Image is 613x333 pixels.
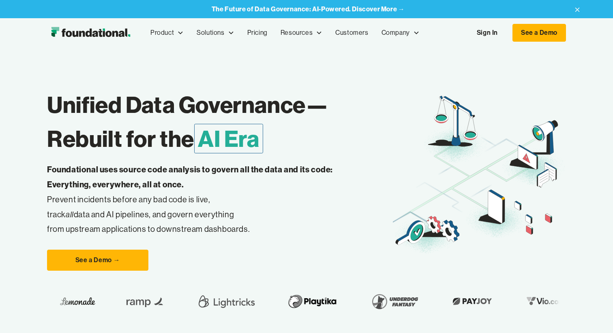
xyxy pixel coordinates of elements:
h1: Unified Data Governance— Rebuilt for the [47,88,393,156]
div: Resources [274,19,329,46]
div: Solutions [197,28,224,38]
a: home [47,25,134,41]
img: Hello Heart [479,295,543,308]
a: See a Demo [512,24,566,42]
em: all [66,209,74,219]
div: Resources [281,28,313,38]
div: Product [150,28,174,38]
a: Sign In [469,24,506,41]
div: Solutions [190,19,240,46]
span: AI Era [194,124,263,153]
img: Vio.com [226,295,273,308]
img: Liberty Energy [421,295,453,308]
div: Company [375,19,426,46]
a: See a Demo → [47,250,148,271]
a: Customers [329,19,375,46]
a: Pricing [241,19,274,46]
img: Underdog Fantasy [71,290,126,313]
a: The Future of Data Governance: AI-Powered. Discover More → [212,5,405,13]
img: Foundational Logo [47,25,134,41]
img: SuperPlay [299,290,322,313]
div: Company [382,28,410,38]
p: Prevent incidents before any bad code is live, track data and AI pipelines, and govern everything... [47,162,358,237]
strong: Foundational uses source code analysis to govern all the data and its code: Everything, everywher... [47,164,333,189]
img: Payjoy [152,295,200,308]
div: Product [144,19,190,46]
img: BigPanda [347,295,395,308]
